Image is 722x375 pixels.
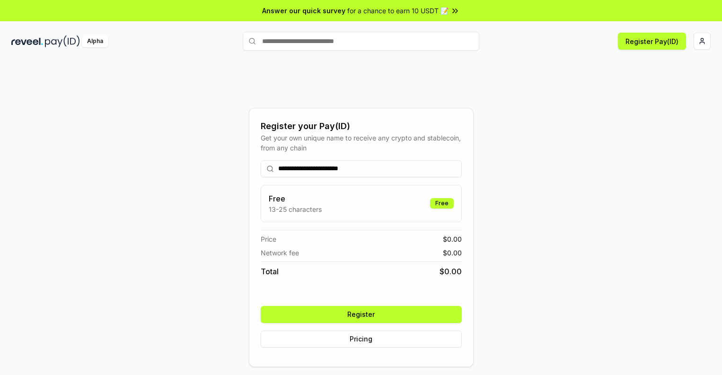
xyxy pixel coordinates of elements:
[347,6,449,16] span: for a chance to earn 10 USDT 📝
[618,33,686,50] button: Register Pay(ID)
[261,266,279,277] span: Total
[261,133,462,153] div: Get your own unique name to receive any crypto and stablecoin, from any chain
[261,234,276,244] span: Price
[269,204,322,214] p: 13-25 characters
[261,331,462,348] button: Pricing
[261,306,462,323] button: Register
[443,248,462,258] span: $ 0.00
[440,266,462,277] span: $ 0.00
[11,35,43,47] img: reveel_dark
[82,35,108,47] div: Alpha
[430,198,454,209] div: Free
[443,234,462,244] span: $ 0.00
[261,248,299,258] span: Network fee
[262,6,345,16] span: Answer our quick survey
[269,193,322,204] h3: Free
[45,35,80,47] img: pay_id
[261,120,462,133] div: Register your Pay(ID)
